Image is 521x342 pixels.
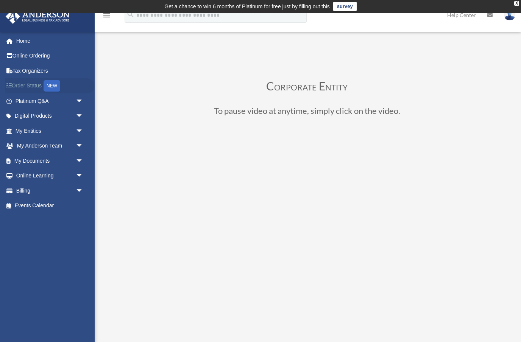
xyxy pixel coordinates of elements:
[5,48,95,64] a: Online Ordering
[266,79,348,93] span: Corporate Entity
[126,10,135,19] i: search
[5,33,95,48] a: Home
[3,9,72,24] img: Anderson Advisors Platinum Portal
[5,123,95,138] a: My Entitiesarrow_drop_down
[333,2,357,11] a: survey
[5,168,95,183] a: Online Learningarrow_drop_down
[102,13,111,20] a: menu
[5,138,95,154] a: My Anderson Teamarrow_drop_down
[76,168,91,184] span: arrow_drop_down
[5,198,95,213] a: Events Calendar
[5,78,95,94] a: Order StatusNEW
[76,153,91,169] span: arrow_drop_down
[76,93,91,109] span: arrow_drop_down
[514,1,519,6] div: close
[5,183,95,198] a: Billingarrow_drop_down
[504,9,515,20] img: User Pic
[5,63,95,78] a: Tax Organizers
[44,80,60,92] div: NEW
[102,11,111,20] i: menu
[76,183,91,199] span: arrow_drop_down
[164,2,330,11] div: Get a chance to win 6 months of Platinum for free just by filling out this
[5,153,95,168] a: My Documentsarrow_drop_down
[76,109,91,124] span: arrow_drop_down
[76,138,91,154] span: arrow_drop_down
[103,107,512,119] h3: To pause video at anytime, simply click on the video.
[76,123,91,139] span: arrow_drop_down
[5,109,95,124] a: Digital Productsarrow_drop_down
[5,93,95,109] a: Platinum Q&Aarrow_drop_down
